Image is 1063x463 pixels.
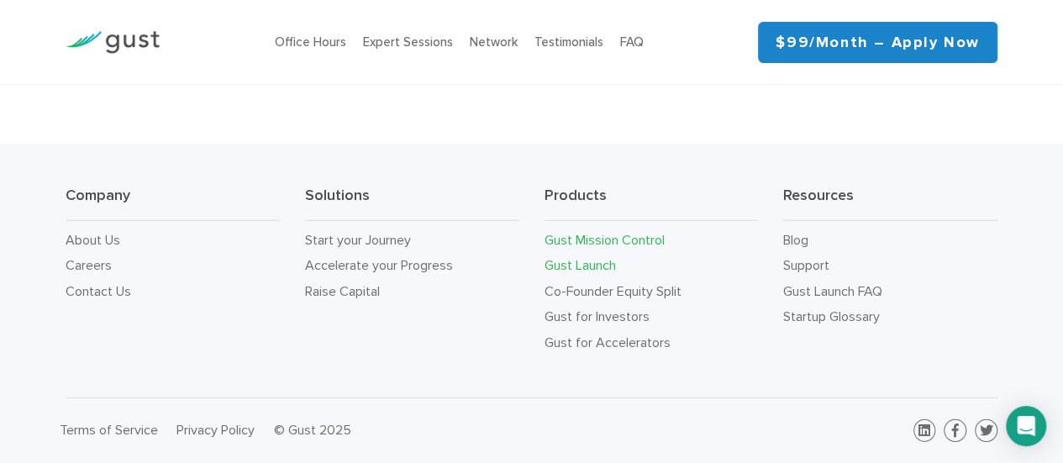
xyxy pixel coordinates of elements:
a: Startup Glossary [783,308,880,324]
a: Gust Launch FAQ [783,283,882,299]
a: About Us [66,232,120,248]
h3: Resources [783,186,997,221]
a: Gust for Accelerators [545,334,671,350]
a: Co-Founder Equity Split [545,283,681,299]
a: Gust Mission Control [545,232,665,248]
h3: Company [66,186,280,221]
a: Start your Journey [305,232,411,248]
a: Careers [66,257,112,273]
div: © Gust 2025 [274,418,518,442]
a: Gust for Investors [545,308,650,324]
h3: Products [545,186,759,221]
a: Accelerate your Progress [305,257,453,273]
a: Testimonials [534,34,603,50]
div: Open Intercom Messenger [1006,406,1046,446]
img: Gust Logo [66,31,160,54]
a: Terms of Service [60,422,158,438]
a: Blog [783,232,808,248]
a: $99/month – Apply Now [758,22,997,63]
a: FAQ [620,34,644,50]
a: Gust Launch [545,257,616,273]
a: Privacy Policy [176,422,255,438]
a: Support [783,257,829,273]
a: Raise Capital [305,283,380,299]
h3: Solutions [305,186,519,221]
a: Expert Sessions [363,34,453,50]
a: Contact Us [66,283,131,299]
a: Office Hours [275,34,346,50]
a: Network [470,34,518,50]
